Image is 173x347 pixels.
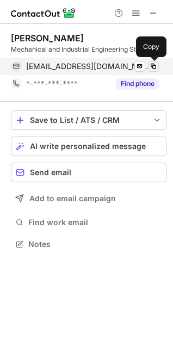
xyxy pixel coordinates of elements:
button: Send email [11,163,166,182]
span: [EMAIL_ADDRESS][DOMAIN_NAME] [26,61,151,71]
button: Add to email campaign [11,189,166,208]
button: Notes [11,237,166,252]
img: ContactOut v5.3.10 [11,7,76,20]
span: Find work email [28,218,162,227]
button: AI write personalized message [11,137,166,156]
div: Mechanical and Industrial Engineering Student [11,45,166,54]
button: Reveal Button [116,78,159,89]
span: AI write personalized message [30,142,146,151]
span: Add to email campaign [29,194,116,203]
div: [PERSON_NAME] [11,33,84,44]
span: Send email [30,168,71,177]
button: save-profile-one-click [11,110,166,130]
div: Save to List / ATS / CRM [30,116,147,125]
button: Find work email [11,215,166,230]
span: Notes [28,239,162,249]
